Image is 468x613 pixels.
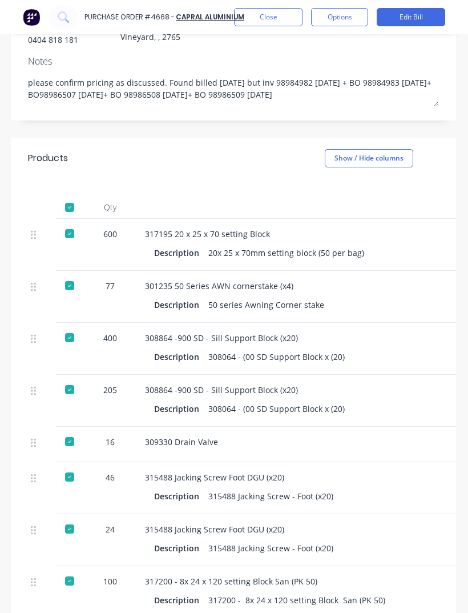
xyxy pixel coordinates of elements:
div: 77 [94,280,127,292]
div: 50 series Awning Corner stake [208,297,324,313]
div: 100 [94,575,127,587]
div: Description [154,488,208,504]
div: 600 [94,228,127,240]
button: Show / Hide columns [325,149,413,167]
div: 46 [94,471,127,483]
button: Edit Bill [377,8,445,26]
div: 315488 Jacking Screw - Foot (x20) [208,540,333,556]
div: 400 [94,332,127,344]
div: 0404 818 181 [28,34,92,46]
div: 16 [94,436,127,448]
div: 317200 - 8x 24 x 120 setting Block San (PK 50) [208,592,385,608]
div: 308064 - (00 SD Support Block x (20) [208,348,345,365]
button: Options [311,8,368,26]
div: Description [154,245,208,261]
div: Description [154,297,208,313]
textarea: please confirm pricing as discussed. Found billed [DATE] but inv 98984982 [DATE] + BO 98984983 [D... [28,71,439,106]
div: 308064 - (00 SD Support Block x (20) [208,400,345,417]
div: 205 [94,384,127,396]
div: Vineyard, , 2765 [120,31,204,43]
a: Capral Aluminium [176,12,244,22]
div: 20x 25 x 70mm setting block (50 per bag) [208,245,364,261]
div: Description [154,592,208,608]
div: Description [154,400,208,417]
div: Products [28,151,68,165]
div: Purchase Order #4668 - [84,12,175,22]
div: Notes [28,54,439,68]
img: Factory [23,9,40,26]
div: Qty [84,196,136,219]
div: 24 [94,523,127,535]
div: Description [154,348,208,365]
button: Close [234,8,302,26]
div: Description [154,540,208,556]
div: 315488 Jacking Screw - Foot (x20) [208,488,333,504]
